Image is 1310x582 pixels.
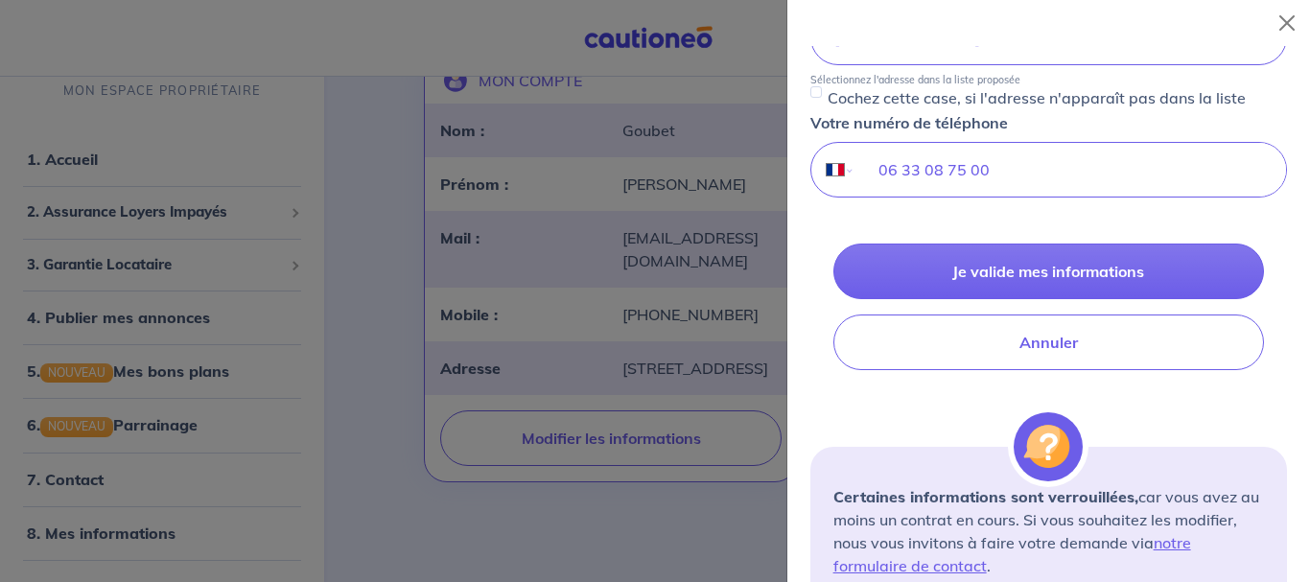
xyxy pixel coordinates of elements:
[1014,412,1083,481] img: illu_alert_question.svg
[828,86,1246,109] p: Cochez cette case, si l'adresse n'apparaît pas dans la liste
[855,143,1286,197] input: 06 34 34 34 34
[833,487,1138,506] strong: Certaines informations sont verrouillées,
[810,73,1020,86] p: Sélectionnez l'adresse dans la liste proposée
[833,244,1264,299] button: Je valide mes informations
[833,533,1191,575] a: notre formulaire de contact
[833,314,1264,370] button: Annuler
[833,485,1264,577] p: car vous avez au moins un contrat en cours. Si vous souhaitez les modifier, nous vous invitons à ...
[810,111,1008,134] p: Votre numéro de téléphone
[1272,8,1302,38] button: Close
